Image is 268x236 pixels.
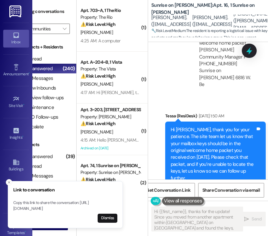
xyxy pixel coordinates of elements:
div: (240) [61,64,76,74]
textarea: Hi {{first_name}}, thanks for the update! Since you moved from another apartment within [GEOGRAPH... [152,207,243,231]
h3: Link to conversation [13,187,117,193]
button: Close toast [6,179,12,186]
span: • [29,71,30,75]
button: Send [240,212,266,226]
span: Share Conversation via email [202,187,260,194]
div: Apt. 703~A, 1 The Rio [80,7,140,14]
i:  [244,217,249,222]
div: Review follow-ups [18,94,64,101]
span: Get Conversation Link [146,187,190,194]
button: Dismiss [98,214,117,223]
button: Get Conversation Link [142,183,195,198]
div: All Messages [18,173,53,179]
div: Property: The Rio [80,14,140,21]
i:  [63,26,66,31]
strong: 🔧 Risk Level: Medium [151,28,186,33]
div: Apt. 3~203, [STREET_ADDRESS] [80,106,140,113]
span: • [25,230,26,234]
span: • [23,102,24,107]
span: [PERSON_NAME] [80,81,113,87]
a: Inbox [3,30,29,47]
a: Buildings [3,157,29,174]
div: WO Follow-ups [18,114,58,121]
a: Insights • [3,125,29,143]
div: (39) [64,152,76,162]
span: Send [252,216,262,222]
div: Apt. A~204~B, 1 Vista [80,59,140,66]
div: Archived on [DATE] [80,144,141,152]
img: ResiDesk Logo [9,5,23,17]
span: • [22,134,23,139]
strong: ⚠️ Risk Level: High [80,73,115,79]
div: [PERSON_NAME]. ([EMAIL_ADDRESS][DOMAIN_NAME]) [192,7,232,35]
span: [PERSON_NAME] [80,29,113,35]
div: Unanswered [18,65,53,72]
div: Maintenance [18,104,54,111]
label: Viewing conversations for [18,6,70,24]
div: New Inbounds [18,85,56,91]
div: Property: Sunrise on [PERSON_NAME] [80,169,140,176]
div: Apt. 74, 1 Sunrise on [PERSON_NAME] [80,162,140,169]
div: Tessa (ResiDesk) [165,113,266,122]
div: Prospects [12,141,76,148]
div: Hi [PERSON_NAME], thank you for your patience. The site team let us know that your mailbox keys s... [171,126,255,182]
div: Unread [18,56,42,62]
div: Property: [PERSON_NAME] [80,113,140,120]
button: Share Conversation via email [198,183,264,198]
div: All Messages [18,75,53,82]
div: Unread [18,163,42,170]
strong: ⚠️ Risk Level: High [80,121,115,126]
a: Site Visit • [3,93,29,111]
a: Leads [3,189,29,206]
div: Prospects + Residents [12,44,76,50]
div: Unanswered [18,153,53,160]
strong: ⚠️ Risk Level: High [80,21,115,27]
div: [PERSON_NAME]. ([EMAIL_ADDRESS][DOMAIN_NAME]) [151,7,191,35]
div: [DATE] 1:50 AM [197,113,224,119]
input: All communities [21,24,59,34]
p: Copy this link to share the conversation: [URL][DOMAIN_NAME] [13,200,117,211]
span: [PERSON_NAME] [80,129,113,135]
div: 4:25 AM: A computer [80,38,121,44]
div: Property: The Vista [80,66,140,72]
